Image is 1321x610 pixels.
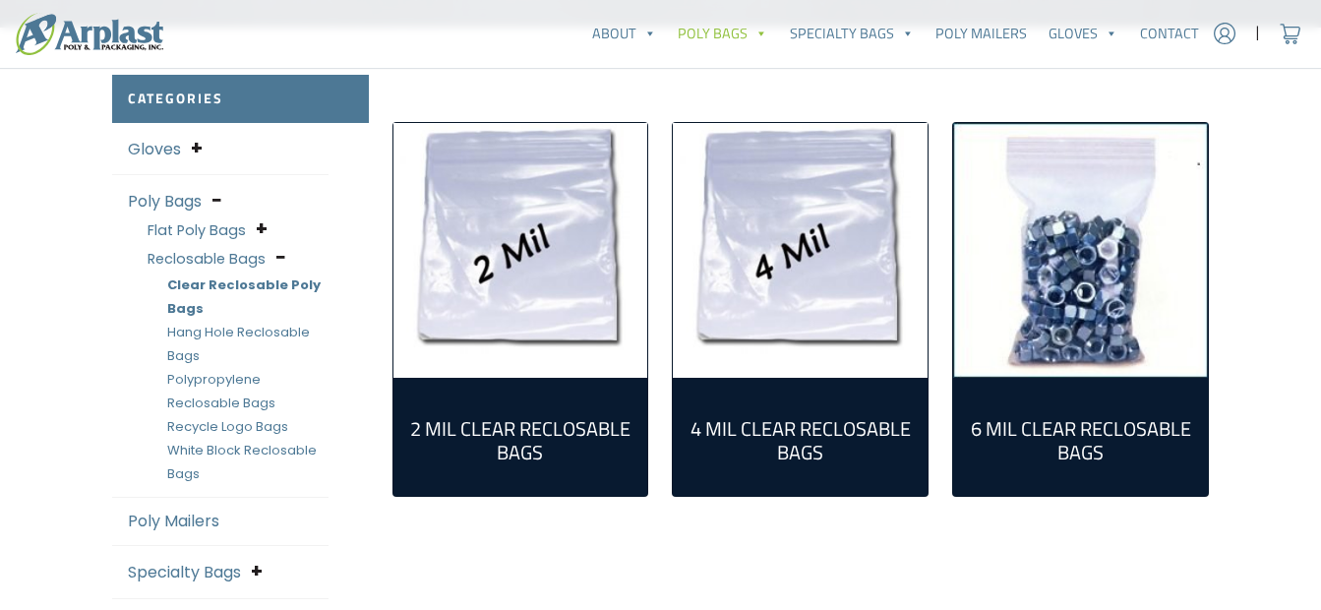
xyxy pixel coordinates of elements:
h2: 4 Mil Clear Reclosable Bags [689,417,912,464]
a: White Block Reclosable Bags [167,441,317,483]
a: Specialty Bags [128,561,241,583]
a: Clear Reclosable Poly Bags [167,275,321,318]
a: Flat Poly Bags [148,220,246,240]
a: Recycle Logo Bags [167,417,288,436]
a: Gloves [128,138,181,160]
a: Poly Mailers [925,14,1038,53]
h2: 2 Mil Clear Reclosable Bags [409,417,632,464]
img: 6 Mil Clear Reclosable Bags [953,123,1208,378]
a: Poly Bags [667,14,778,53]
a: About [581,14,667,53]
a: Visit product category 2 Mil Clear Reclosable Bags [409,394,632,480]
a: Contact [1129,14,1210,53]
a: Visit product category 6 Mil Clear Reclosable Bags [953,123,1208,378]
a: Visit product category 6 Mil Clear Reclosable Bags [969,394,1192,480]
a: Visit product category 4 Mil Clear Reclosable Bags [673,123,928,378]
img: logo [16,13,163,55]
span: | [1255,22,1260,45]
a: Gloves [1038,14,1128,53]
a: Hang Hole Reclosable Bags [167,323,310,365]
a: Polypropylene Reclosable Bags [167,370,275,412]
a: Reclosable Bags [148,249,266,269]
a: Visit product category 2 Mil Clear Reclosable Bags [393,123,648,378]
a: Poly Bags [128,190,202,213]
a: Poly Mailers [128,510,219,532]
a: Specialty Bags [779,14,925,53]
img: 2 Mil Clear Reclosable Bags [393,123,648,378]
img: 4 Mil Clear Reclosable Bags [673,123,928,378]
h2: Categories [112,75,369,123]
h2: 6 Mil Clear Reclosable Bags [969,417,1192,464]
a: Visit product category 4 Mil Clear Reclosable Bags [689,394,912,480]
